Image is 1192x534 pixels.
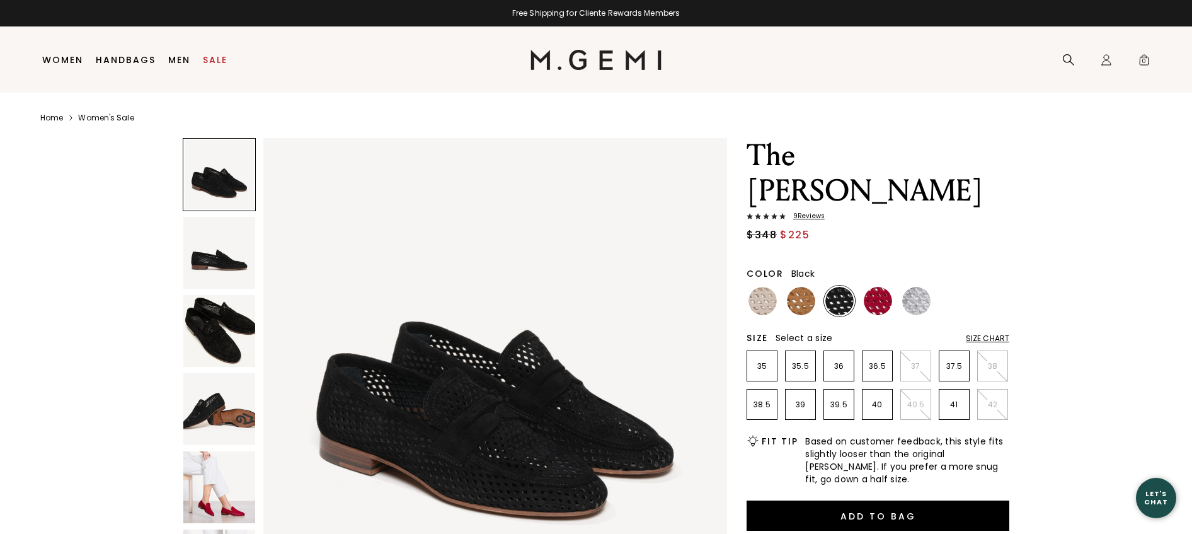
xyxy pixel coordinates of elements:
[901,361,931,371] p: 37
[762,436,798,446] h2: Fit Tip
[747,333,768,343] h2: Size
[787,287,815,315] img: Luggage
[776,332,832,344] span: Select a size
[780,228,810,243] span: $225
[183,373,255,445] img: The Sacca Donna Lattice
[1136,490,1176,506] div: Let's Chat
[939,361,969,371] p: 37.5
[864,287,892,315] img: Sunset Red
[966,334,1009,344] div: Size Chart
[786,361,815,371] p: 35.5
[747,501,1009,531] button: Add to Bag
[939,400,969,410] p: 41
[786,212,825,220] span: 9 Review s
[805,435,1009,485] span: Based on customer feedback, this style fits slightly looser than the original [PERSON_NAME]. If y...
[168,55,190,65] a: Men
[791,267,815,280] span: Black
[902,287,931,315] img: Silver
[824,361,854,371] p: 36
[747,400,777,410] p: 38.5
[183,217,255,289] img: The Sacca Donna Lattice
[747,361,777,371] p: 35
[747,228,777,243] span: $348
[747,212,1009,223] a: 9Reviews
[901,400,931,410] p: 40.5
[530,50,662,70] img: M.Gemi
[1138,56,1150,69] span: 0
[183,451,255,523] img: The Sacca Donna Lattice
[862,400,892,410] p: 40
[78,113,134,123] a: Women's Sale
[183,295,255,367] img: The Sacca Donna Lattice
[978,361,1007,371] p: 38
[203,55,227,65] a: Sale
[747,138,1009,209] h1: The [PERSON_NAME]
[748,287,777,315] img: Light Beige
[747,269,784,279] h2: Color
[862,361,892,371] p: 36.5
[786,400,815,410] p: 39
[825,287,854,315] img: Black
[978,400,1007,410] p: 42
[96,55,156,65] a: Handbags
[40,113,63,123] a: Home
[42,55,83,65] a: Women
[824,400,854,410] p: 39.5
